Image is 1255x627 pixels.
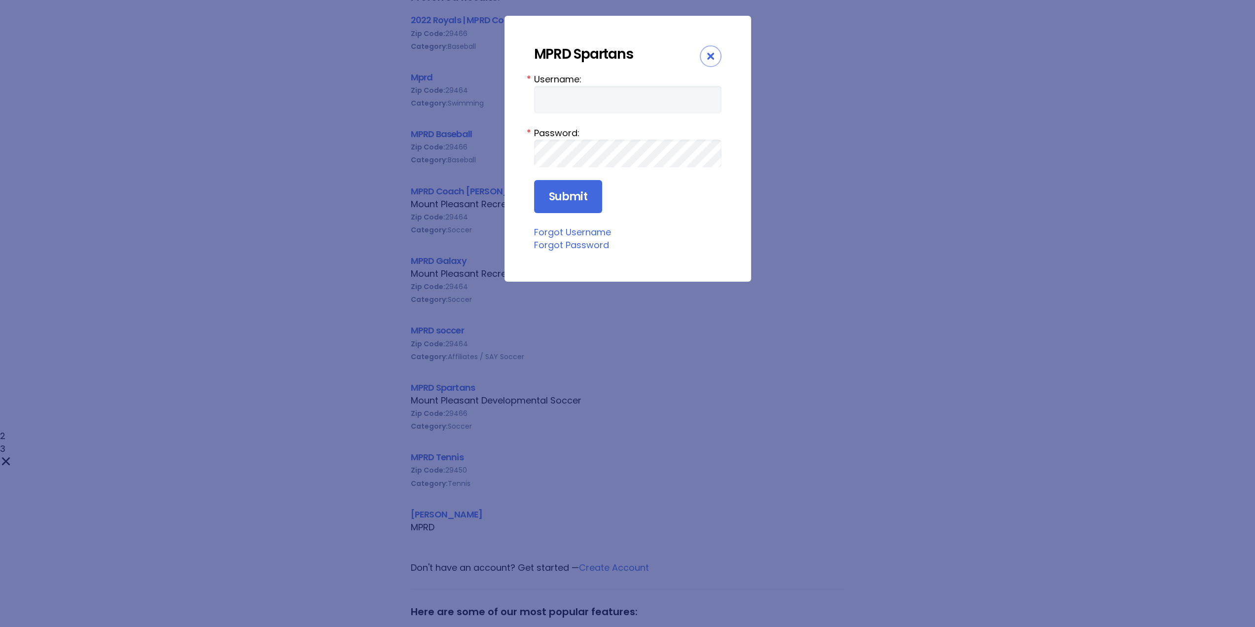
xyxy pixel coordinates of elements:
[534,45,700,63] div: MPRD Spartans
[700,45,721,67] div: Close
[534,126,721,140] label: Password:
[534,226,611,238] a: Forgot Username
[534,239,609,251] a: Forgot Password
[534,180,602,214] input: Submit
[534,73,721,86] label: Username:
